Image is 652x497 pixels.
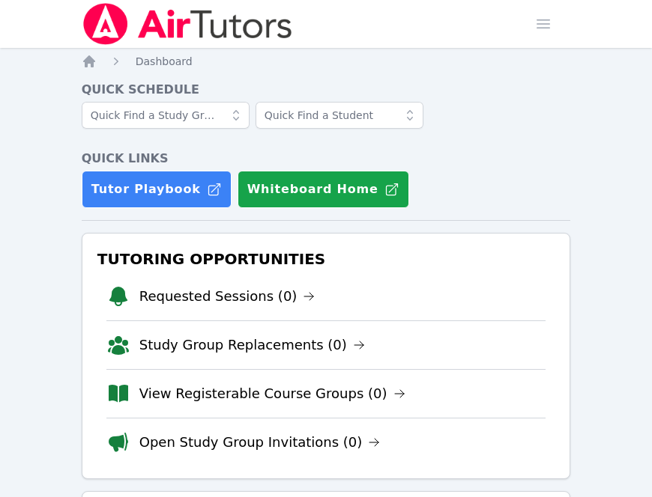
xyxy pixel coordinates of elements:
img: Air Tutors [82,3,294,45]
span: Dashboard [136,55,193,67]
h3: Tutoring Opportunities [94,246,558,272]
a: Study Group Replacements (0) [139,335,365,356]
a: View Registerable Course Groups (0) [139,383,405,404]
a: Requested Sessions (0) [139,286,316,307]
nav: Breadcrumb [82,54,571,69]
input: Quick Find a Student [256,102,423,129]
h4: Quick Schedule [82,81,571,99]
input: Quick Find a Study Group [82,102,250,129]
a: Open Study Group Invitations (0) [139,432,381,453]
h4: Quick Links [82,150,571,168]
a: Dashboard [136,54,193,69]
button: Whiteboard Home [238,171,409,208]
a: Tutor Playbook [82,171,232,208]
